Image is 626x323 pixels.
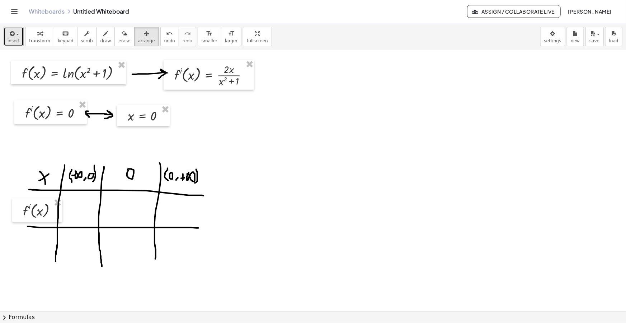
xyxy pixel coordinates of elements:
[134,27,159,46] button: arrange
[160,27,179,46] button: undoundo
[81,38,93,43] span: scrub
[243,27,272,46] button: fullscreen
[202,38,217,43] span: smaller
[247,38,268,43] span: fullscreen
[29,38,50,43] span: transform
[540,27,565,46] button: settings
[467,5,561,18] button: Assign / Collaborate Live
[544,38,561,43] span: settings
[114,27,134,46] button: erase
[138,38,155,43] span: arrange
[228,29,235,38] i: format_size
[605,27,622,46] button: load
[118,38,130,43] span: erase
[567,27,584,46] button: new
[221,27,241,46] button: format_sizelarger
[179,27,196,46] button: redoredo
[562,5,617,18] button: [PERSON_NAME]
[589,38,599,43] span: save
[54,27,77,46] button: keyboardkeypad
[164,38,175,43] span: undo
[9,6,20,17] button: Toggle navigation
[183,38,192,43] span: redo
[8,38,20,43] span: insert
[225,38,237,43] span: larger
[166,29,173,38] i: undo
[58,38,74,43] span: keypad
[198,27,221,46] button: format_sizesmaller
[206,29,213,38] i: format_size
[473,8,555,15] span: Assign / Collaborate Live
[77,27,97,46] button: scrub
[568,8,612,15] span: [PERSON_NAME]
[97,27,115,46] button: draw
[585,27,604,46] button: save
[100,38,111,43] span: draw
[4,27,24,46] button: insert
[25,27,54,46] button: transform
[29,8,65,15] a: Whiteboards
[62,29,69,38] i: keyboard
[571,38,580,43] span: new
[184,29,191,38] i: redo
[609,38,618,43] span: load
